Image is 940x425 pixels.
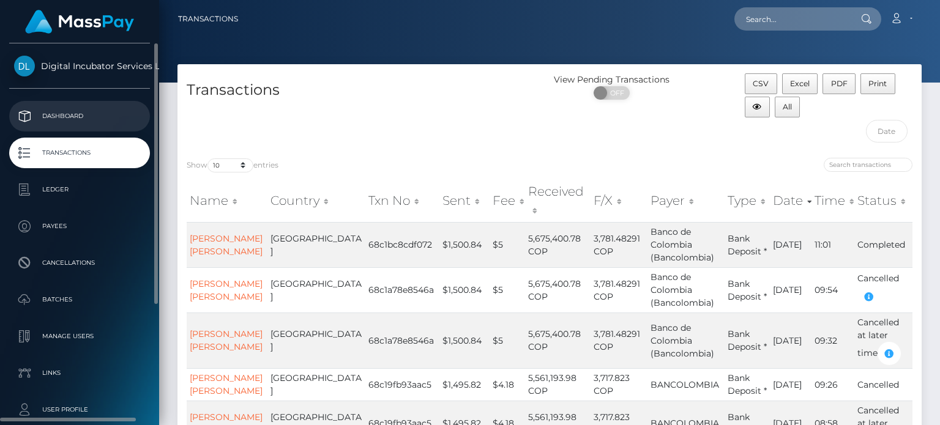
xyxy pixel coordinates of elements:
td: $4.18 [490,368,525,401]
label: Show entries [187,158,278,172]
th: Txn No: activate to sort column ascending [365,179,439,223]
a: User Profile [9,394,150,425]
td: Bank Deposit * [725,222,770,267]
td: 5,675,400.78 COP [525,222,591,267]
td: Bank Deposit * [725,267,770,312]
a: Transactions [9,138,150,168]
th: Status: activate to sort column ascending [854,179,912,223]
span: OFF [600,86,631,100]
a: Ledger [9,174,150,205]
td: $5 [490,312,525,368]
p: Cancellations [14,254,145,272]
td: $1,500.84 [439,312,490,368]
td: Bank Deposit * [725,312,770,368]
td: Cancelled at later time [854,312,912,368]
button: All [775,97,800,117]
td: 09:54 [811,267,854,312]
td: 5,561,193.98 COP [525,368,591,401]
td: $1,495.82 [439,368,490,401]
span: Banco de Colombia (Bancolombia) [651,226,714,263]
td: 09:26 [811,368,854,401]
td: [GEOGRAPHIC_DATA] [267,368,365,401]
td: [GEOGRAPHIC_DATA] [267,222,365,267]
td: 5,675,400.78 COP [525,267,591,312]
input: Search transactions [824,158,912,172]
a: Dashboard [9,101,150,131]
span: Banco de Colombia (Bancolombia) [651,272,714,308]
td: Cancelled [854,368,912,401]
td: [GEOGRAPHIC_DATA] [267,267,365,312]
td: Bank Deposit * [725,368,770,401]
div: View Pending Transactions [550,73,674,86]
th: Type: activate to sort column ascending [725,179,770,223]
span: Excel [790,79,810,88]
a: Batches [9,284,150,315]
td: 11:01 [811,222,854,267]
th: Time: activate to sort column ascending [811,179,854,223]
td: $1,500.84 [439,267,490,312]
p: Transactions [14,144,145,162]
td: 68c1a78e8546a [365,312,439,368]
td: 68c1bc8cdf072 [365,222,439,267]
span: CSV [753,79,769,88]
td: $5 [490,222,525,267]
span: Banco de Colombia (Bancolombia) [651,322,714,359]
a: Links [9,358,150,388]
a: [PERSON_NAME] [PERSON_NAME] [190,233,263,257]
td: 3,717.823 COP [591,368,647,401]
a: [PERSON_NAME] [PERSON_NAME] [190,372,263,396]
p: Batches [14,290,145,309]
th: Fee: activate to sort column ascending [490,179,525,223]
span: PDF [831,79,848,88]
td: 3,781.48291 COP [591,267,647,312]
th: F/X: activate to sort column ascending [591,179,647,223]
a: Transactions [178,6,238,32]
td: [DATE] [770,312,812,368]
a: [PERSON_NAME] [PERSON_NAME] [190,278,263,302]
th: Name: activate to sort column ascending [187,179,267,223]
a: Manage Users [9,321,150,352]
input: Search... [734,7,849,31]
td: 3,781.48291 COP [591,312,647,368]
p: Payees [14,217,145,235]
th: Received: activate to sort column ascending [525,179,591,223]
td: 68c19fb93aac5 [365,368,439,401]
p: Links [14,364,145,382]
img: Digital Incubator Services Limited [14,56,35,76]
th: Payer: activate to sort column ascending [647,179,725,223]
td: $5 [490,267,525,312]
td: [DATE] [770,267,812,312]
p: Dashboard [14,107,145,125]
h4: Transactions [187,79,540,101]
a: [PERSON_NAME] [PERSON_NAME] [190,328,263,352]
td: Completed [854,222,912,267]
td: 3,781.48291 COP [591,222,647,267]
p: Ledger [14,180,145,199]
td: 5,675,400.78 COP [525,312,591,368]
th: Sent: activate to sort column ascending [439,179,490,223]
td: [DATE] [770,222,812,267]
span: Digital Incubator Services Limited [9,61,150,72]
span: Print [868,79,887,88]
p: User Profile [14,401,145,419]
td: [DATE] [770,368,812,401]
td: $1,500.84 [439,222,490,267]
button: CSV [745,73,777,94]
span: All [783,102,792,111]
a: Cancellations [9,248,150,278]
img: MassPay Logo [25,10,134,34]
select: Showentries [207,158,253,172]
button: Print [860,73,895,94]
p: Manage Users [14,327,145,346]
span: BANCOLOMBIA [651,379,719,390]
a: Payees [9,211,150,242]
th: Date: activate to sort column ascending [770,179,812,223]
th: Country: activate to sort column ascending [267,179,365,223]
button: Column visibility [745,97,770,117]
td: 09:32 [811,312,854,368]
td: [GEOGRAPHIC_DATA] [267,312,365,368]
input: Date filter [866,120,908,142]
td: Cancelled [854,267,912,312]
td: 68c1a78e8546a [365,267,439,312]
button: PDF [822,73,856,94]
